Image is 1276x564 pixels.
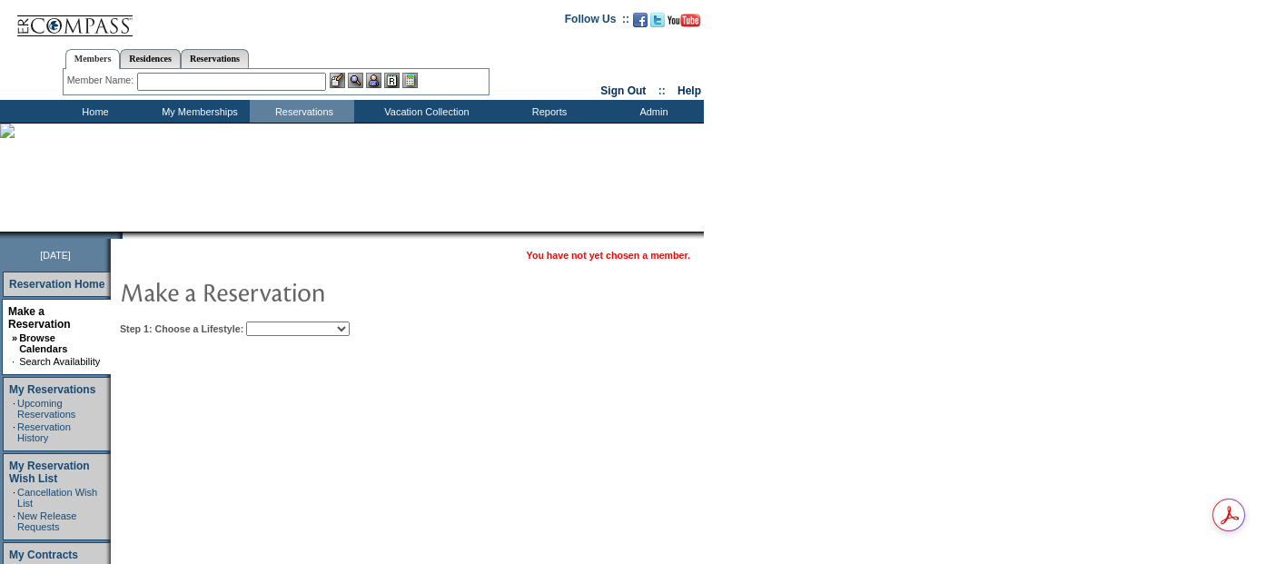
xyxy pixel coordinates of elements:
a: Cancellation Wish List [17,487,97,509]
td: Follow Us :: [565,11,629,33]
img: pgTtlMakeReservation.gif [120,273,483,310]
a: My Contracts [9,549,78,561]
td: · [13,421,15,443]
img: Reservations [384,73,400,88]
a: Residences [120,49,181,68]
a: Help [678,84,701,97]
img: b_edit.gif [330,73,345,88]
a: Make a Reservation [8,305,71,331]
a: Reservation Home [9,278,104,291]
img: Become our fan on Facebook [633,13,648,27]
td: · [13,398,15,420]
td: · [12,356,17,367]
div: Member Name: [67,73,137,88]
img: Follow us on Twitter [650,13,665,27]
span: :: [658,84,666,97]
a: New Release Requests [17,510,76,532]
a: My Reservation Wish List [9,460,90,485]
a: Sign Out [600,84,646,97]
td: Vacation Collection [354,100,495,123]
td: Admin [599,100,704,123]
img: promoShadowLeftCorner.gif [116,232,123,239]
b: Step 1: Choose a Lifestyle: [120,323,243,334]
b: » [12,332,17,343]
a: Follow us on Twitter [650,18,665,29]
img: blank.gif [123,232,124,239]
td: · [13,487,15,509]
img: Impersonate [366,73,381,88]
span: You have not yet chosen a member. [527,250,690,261]
a: Become our fan on Facebook [633,18,648,29]
a: Members [65,49,121,69]
td: Reservations [250,100,354,123]
a: Browse Calendars [19,332,67,354]
td: · [13,510,15,532]
span: [DATE] [40,250,71,261]
a: Reservations [181,49,249,68]
a: Search Availability [19,356,100,367]
a: Upcoming Reservations [17,398,75,420]
td: Home [41,100,145,123]
img: View [348,73,363,88]
td: My Memberships [145,100,250,123]
a: Subscribe to our YouTube Channel [668,18,700,29]
img: Subscribe to our YouTube Channel [668,14,700,27]
a: My Reservations [9,383,95,396]
td: Reports [495,100,599,123]
a: Reservation History [17,421,71,443]
img: b_calculator.gif [402,73,418,88]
